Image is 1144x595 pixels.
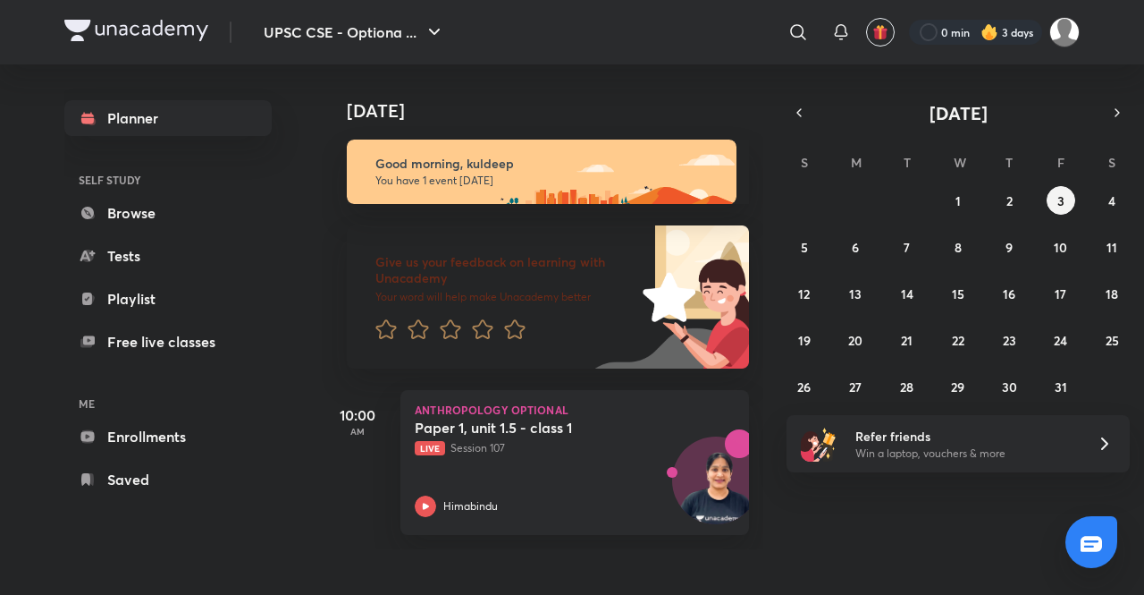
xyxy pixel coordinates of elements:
button: October 14, 2025 [893,279,921,308]
button: October 19, 2025 [790,326,819,354]
abbr: October 9, 2025 [1005,239,1013,256]
abbr: October 17, 2025 [1055,285,1066,302]
button: October 2, 2025 [995,186,1023,215]
button: October 27, 2025 [841,372,870,401]
abbr: October 20, 2025 [848,332,862,349]
button: October 10, 2025 [1047,233,1075,261]
a: Saved [64,462,272,497]
abbr: October 31, 2025 [1055,378,1067,395]
abbr: October 29, 2025 [951,378,964,395]
abbr: October 14, 2025 [901,285,913,302]
abbr: October 18, 2025 [1106,285,1118,302]
button: October 16, 2025 [995,279,1023,308]
abbr: October 4, 2025 [1108,192,1115,209]
p: Anthropology Optional [415,404,735,415]
button: October 25, 2025 [1098,326,1126,354]
button: October 7, 2025 [893,233,921,261]
abbr: October 8, 2025 [955,239,962,256]
abbr: October 25, 2025 [1106,332,1119,349]
abbr: Sunday [801,154,808,171]
abbr: October 26, 2025 [797,378,811,395]
h6: ME [64,388,272,419]
button: October 4, 2025 [1098,186,1126,215]
a: Planner [64,100,272,136]
button: October 1, 2025 [944,186,972,215]
p: Your word will help make Unacademy better [375,290,636,304]
abbr: Wednesday [954,154,966,171]
button: October 30, 2025 [995,372,1023,401]
a: Enrollments [64,419,272,455]
img: morning [347,140,736,204]
button: October 12, 2025 [790,279,819,308]
abbr: October 10, 2025 [1054,239,1067,256]
abbr: October 30, 2025 [1002,378,1017,395]
h6: Refer friends [855,427,1075,446]
img: Avatar [673,446,759,532]
button: October 15, 2025 [944,279,972,308]
button: UPSC CSE - Optiona ... [253,14,456,50]
abbr: October 27, 2025 [849,378,862,395]
abbr: October 5, 2025 [801,239,808,256]
abbr: October 15, 2025 [952,285,964,302]
abbr: Friday [1057,154,1064,171]
a: Tests [64,238,272,274]
abbr: October 24, 2025 [1054,332,1067,349]
button: October 22, 2025 [944,326,972,354]
abbr: October 1, 2025 [955,192,961,209]
span: [DATE] [929,101,988,125]
button: October 17, 2025 [1047,279,1075,308]
abbr: October 13, 2025 [849,285,862,302]
button: October 13, 2025 [841,279,870,308]
img: kuldeep Ahir [1049,17,1080,47]
abbr: October 21, 2025 [901,332,913,349]
button: October 29, 2025 [944,372,972,401]
a: Playlist [64,281,272,317]
button: October 6, 2025 [841,233,870,261]
button: [DATE] [812,100,1105,125]
h6: SELF STUDY [64,165,272,195]
img: Company Logo [64,20,208,41]
button: avatar [866,18,895,47]
img: feedback_image [582,225,749,369]
button: October 18, 2025 [1098,279,1126,308]
h6: Give us your feedback on learning with Unacademy [375,254,636,286]
abbr: October 22, 2025 [952,332,964,349]
button: October 8, 2025 [944,233,972,261]
abbr: Monday [851,154,862,171]
abbr: October 7, 2025 [904,239,910,256]
button: October 23, 2025 [995,326,1023,354]
img: streak [980,23,998,41]
button: October 24, 2025 [1047,326,1075,354]
button: October 5, 2025 [790,233,819,261]
img: referral [801,426,837,462]
h4: [DATE] [347,100,767,122]
abbr: Thursday [1005,154,1013,171]
abbr: October 3, 2025 [1057,192,1064,209]
p: Win a laptop, vouchers & more [855,446,1075,462]
p: AM [322,426,393,437]
abbr: October 23, 2025 [1003,332,1016,349]
button: October 28, 2025 [893,372,921,401]
abbr: Saturday [1108,154,1115,171]
abbr: October 2, 2025 [1006,192,1013,209]
button: October 26, 2025 [790,372,819,401]
abbr: October 28, 2025 [900,378,913,395]
a: Browse [64,195,272,231]
abbr: October 11, 2025 [1106,239,1117,256]
abbr: October 19, 2025 [798,332,811,349]
p: Session 107 [415,440,695,456]
button: October 31, 2025 [1047,372,1075,401]
p: Himabindu [443,498,498,514]
abbr: October 6, 2025 [852,239,859,256]
button: October 21, 2025 [893,326,921,354]
img: avatar [872,24,888,40]
abbr: October 12, 2025 [798,285,810,302]
p: You have 1 event [DATE] [375,174,720,188]
h6: Good morning, kuldeep [375,156,720,172]
button: October 20, 2025 [841,326,870,354]
a: Company Logo [64,20,208,46]
span: Live [415,441,445,455]
h5: Paper 1, unit 1.5 - class 1 [415,419,637,437]
a: Free live classes [64,324,272,360]
button: October 11, 2025 [1098,233,1126,261]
